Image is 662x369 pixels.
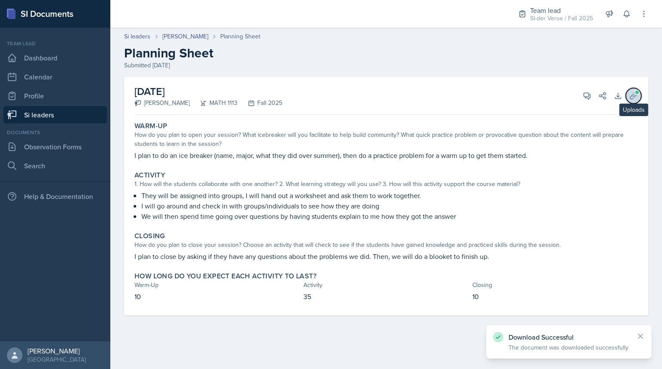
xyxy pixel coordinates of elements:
[134,171,165,180] label: Activity
[237,98,282,107] div: Fall 2025
[530,5,593,16] div: Team lead
[3,87,107,104] a: Profile
[134,281,300,290] div: Warm-Up
[134,232,165,240] label: Closing
[134,272,316,281] label: How long do you expect each activity to last?
[3,49,107,66] a: Dashboard
[124,61,648,70] div: Submitted [DATE]
[28,347,86,355] div: [PERSON_NAME]
[124,32,150,41] a: Si leaders
[3,188,107,205] div: Help & Documentation
[220,32,260,41] div: Planning Sheet
[141,201,638,211] p: I will go around and check in with groups/individuals to see how they are doing
[141,190,638,201] p: They will be assigned into groups, I will hand out a worksheet and ask them to work together.
[626,88,641,104] button: Uploads
[134,122,168,130] label: Warm-Up
[509,343,629,352] p: The document was downloaded successfully
[3,129,107,136] div: Documents
[3,157,107,174] a: Search
[3,106,107,123] a: Si leaders
[28,355,86,364] div: [GEOGRAPHIC_DATA]
[3,68,107,85] a: Calendar
[134,130,638,148] div: How do you plan to open your session? What icebreaker will you facilitate to help build community...
[472,291,638,302] p: 10
[3,138,107,155] a: Observation Forms
[303,281,469,290] div: Activity
[509,333,629,341] p: Download Successful
[134,98,190,107] div: [PERSON_NAME]
[303,291,469,302] p: 35
[134,251,638,262] p: I plan to close by asking if they have any questions about the problems we did. Then, we will do ...
[141,211,638,221] p: We will then spend time going over questions by having students explain to me how they got the an...
[472,281,638,290] div: Closing
[190,98,237,107] div: MATH 1113
[134,180,638,189] div: 1. How will the students collaborate with one another? 2. What learning strategy will you use? 3....
[134,291,300,302] p: 10
[134,150,638,161] p: I plan to do an ice breaker (name, major, what they did over summer), then do a practice problem ...
[162,32,208,41] a: [PERSON_NAME]
[3,40,107,47] div: Team lead
[134,84,282,99] h2: [DATE]
[124,45,648,61] h2: Planning Sheet
[134,240,638,249] div: How do you plan to close your session? Choose an activity that will check to see if the students ...
[530,14,593,23] div: SI-der Verse / Fall 2025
